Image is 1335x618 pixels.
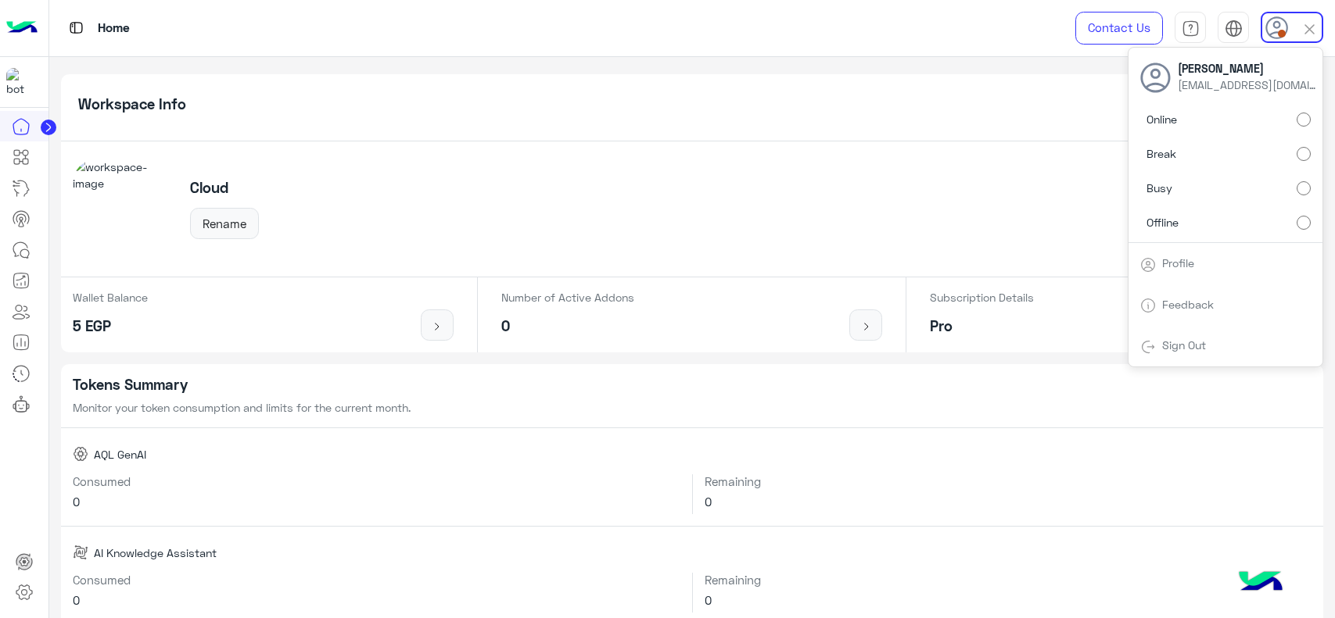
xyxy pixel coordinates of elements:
h6: Remaining [705,474,1312,488]
img: tab [66,18,86,38]
span: [EMAIL_ADDRESS][DOMAIN_NAME] [1178,77,1319,93]
img: tab [1182,20,1200,38]
h5: Cloud [190,179,259,197]
p: Monitor your token consumption and limits for the current month. [73,399,1312,416]
h5: Workspace Info [78,95,186,113]
span: [PERSON_NAME] [1178,60,1319,77]
img: Logo [6,12,38,45]
span: AI Knowledge Assistant [94,545,217,561]
h6: Remaining [705,573,1312,587]
h6: 0 [73,495,680,509]
img: hulul-logo.png [1233,555,1288,610]
img: close [1301,20,1319,38]
h5: Tokens Summary [73,376,1312,394]
span: Busy [1147,180,1172,196]
img: AI Knowledge Assistant [73,545,88,560]
a: Feedback [1162,298,1214,311]
h5: 0 [501,317,634,335]
h5: 5 EGP [73,317,148,335]
h5: Pro [930,317,1034,335]
span: Offline [1147,214,1179,230]
img: tab [1225,20,1243,38]
h6: 0 [705,593,1312,607]
input: Busy [1297,181,1311,195]
a: tab [1175,12,1206,45]
img: tab [1140,339,1156,355]
p: Wallet Balance [73,289,148,305]
h6: 0 [705,495,1312,509]
h6: Consumed [73,474,680,488]
a: Contact Us [1075,12,1163,45]
p: Home [98,18,130,39]
h6: 0 [73,593,680,607]
button: Rename [190,208,259,239]
input: Online [1297,113,1311,127]
img: 317874714732967 [6,68,34,96]
p: Subscription Details [930,289,1034,305]
span: Online [1147,111,1177,127]
input: Break [1297,147,1311,161]
img: tab [1140,298,1156,313]
a: Sign Out [1162,338,1206,352]
input: Offline [1297,216,1311,230]
img: tab [1140,257,1156,273]
span: Break [1147,145,1176,162]
h6: Consumed [73,573,680,587]
p: Number of Active Addons [501,289,634,305]
img: icon [856,320,876,333]
img: AQL GenAI [73,446,88,462]
a: Profile [1162,256,1194,270]
img: icon [428,320,447,333]
span: AQL GenAI [94,446,146,463]
img: workspace-image [73,159,173,259]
